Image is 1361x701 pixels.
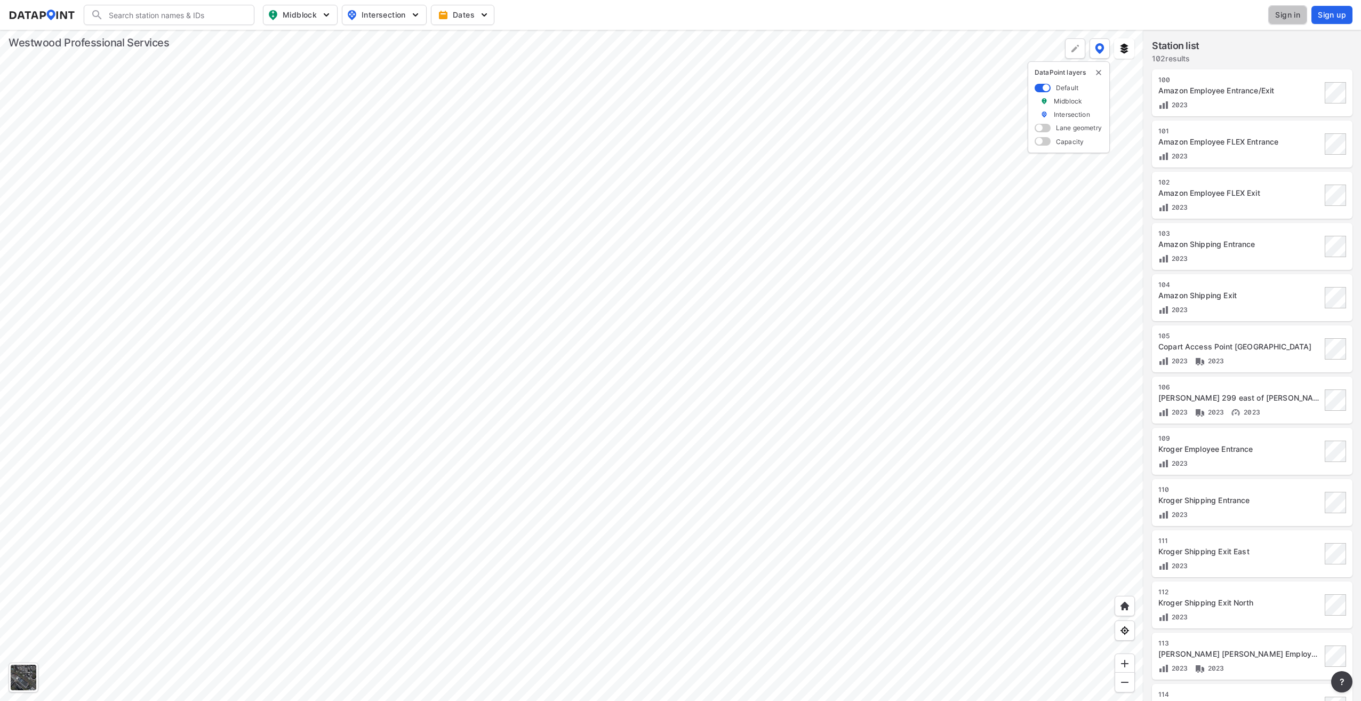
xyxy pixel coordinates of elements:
[1119,625,1130,636] img: zeq5HYn9AnE9l6UmnFLPAAAAAElFTkSuQmCC
[268,9,331,21] span: Midblock
[1169,203,1188,211] span: 2023
[1169,664,1188,672] span: 2023
[1119,601,1130,611] img: +XpAUvaXAN7GudzAAAAAElFTkSuQmCC
[1158,76,1322,84] div: 100
[1158,332,1322,340] div: 105
[1115,654,1135,674] div: Zoom in
[1115,596,1135,616] div: Home
[1195,356,1205,367] img: Vehicle class
[9,10,75,20] img: dataPointLogo.9353c09d.svg
[1205,357,1224,365] span: 2023
[1169,613,1188,621] span: 2023
[346,9,358,21] img: map_pin_int.54838e6b.svg
[1158,239,1322,250] div: Amazon Shipping Entrance
[1158,434,1322,443] div: 109
[1158,281,1322,289] div: 104
[1065,38,1085,59] div: Polygon tool
[1275,10,1300,20] span: Sign in
[1158,509,1169,520] img: Volume count
[1152,53,1199,64] label: 102 results
[1094,68,1103,77] img: close-external-leyer.3061a1c7.svg
[1119,677,1130,688] img: MAAAAAElFTkSuQmCC
[103,6,247,23] input: Search
[1158,458,1169,469] img: Volume count
[1169,152,1188,160] span: 2023
[1158,588,1322,596] div: 112
[1035,68,1103,77] p: DataPoint layers
[1056,123,1102,132] label: Lane geometry
[263,5,338,25] button: Midblock
[1158,290,1322,301] div: Amazon Shipping Exit
[1158,202,1169,213] img: Volume count
[267,9,279,21] img: map_pin_mid.602f9df1.svg
[1158,341,1322,352] div: Copart Access Point West of Broadway Blvd SE
[431,5,494,25] button: Dates
[1040,97,1048,106] img: marker_Midblock.5ba75e30.svg
[1040,110,1048,119] img: marker_Intersection.6861001b.svg
[1158,444,1322,455] div: Kroger Employee Entrance
[1158,151,1169,162] img: Volume count
[1158,485,1322,494] div: 110
[321,10,332,20] img: 5YPKRKmlfpI5mqlR8AD95paCi+0kK1fRFDJSaMmawlwaeJcJwk9O2fotCW5ve9gAAAAASUVORK5CYII=
[1158,393,1322,403] div: EB SR 299 east of Supan Rd
[1095,43,1104,54] img: data-point-layers.37681fc9.svg
[342,5,427,25] button: Intersection
[1169,254,1188,262] span: 2023
[1158,639,1322,648] div: 113
[1311,6,1352,24] button: Sign up
[1169,459,1188,467] span: 2023
[1158,690,1322,699] div: 114
[1158,188,1322,198] div: Amazon Employee FLEX Exit
[1158,85,1322,96] div: Amazon Employee Entrance/Exit
[1056,83,1078,92] label: Default
[1241,408,1260,416] span: 2023
[1158,127,1322,136] div: 101
[1338,675,1346,688] span: ?
[1115,620,1135,641] div: View my location
[1205,664,1224,672] span: 2023
[1318,10,1346,20] span: Sign up
[1169,408,1188,416] span: 2023
[1268,5,1307,25] button: Sign in
[1230,407,1241,418] img: Vehicle speed
[1158,546,1322,557] div: Kroger Shipping Exit East
[440,10,487,20] span: Dates
[1158,561,1169,571] img: Volume count
[1158,612,1169,623] img: Volume count
[1158,537,1322,545] div: 111
[1266,5,1309,25] a: Sign in
[438,10,449,20] img: calendar-gold.39a51dde.svg
[1169,101,1188,109] span: 2023
[1158,356,1169,367] img: Volume count
[1169,357,1188,365] span: 2023
[1152,38,1199,53] label: Station list
[1195,663,1205,674] img: Vehicle class
[1158,407,1169,418] img: Volume count
[1056,137,1084,146] label: Capacity
[410,10,421,20] img: 5YPKRKmlfpI5mqlR8AD95paCi+0kK1fRFDJSaMmawlwaeJcJwk9O2fotCW5ve9gAAAAASUVORK5CYII=
[1158,495,1322,506] div: Kroger Shipping Entrance
[1169,306,1188,314] span: 2023
[1119,658,1130,669] img: ZvzfEJKXnyWIrJytrsY285QMwk63cM6Drc+sIAAAAASUVORK5CYII=
[9,663,38,692] div: Toggle basemap
[1158,253,1169,264] img: Volume count
[1158,663,1169,674] img: Volume count
[1158,229,1322,238] div: 103
[1169,562,1188,570] span: 2023
[1114,38,1134,59] button: External layers
[1158,137,1322,147] div: Amazon Employee FLEX Entrance
[1205,408,1224,416] span: 2023
[1158,178,1322,187] div: 102
[1094,68,1103,77] button: delete
[1158,100,1169,110] img: Volume count
[1054,110,1090,119] label: Intersection
[347,9,420,21] span: Intersection
[1119,43,1130,54] img: layers.ee07997e.svg
[1169,511,1188,519] span: 2023
[1090,38,1110,59] button: DataPoint layers
[1054,97,1082,106] label: Midblock
[1158,305,1169,315] img: Volume count
[1070,43,1080,54] img: +Dz8AAAAASUVORK5CYII=
[479,10,490,20] img: 5YPKRKmlfpI5mqlR8AD95paCi+0kK1fRFDJSaMmawlwaeJcJwk9O2fotCW5ve9gAAAAASUVORK5CYII=
[1158,598,1322,608] div: Kroger Shipping Exit North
